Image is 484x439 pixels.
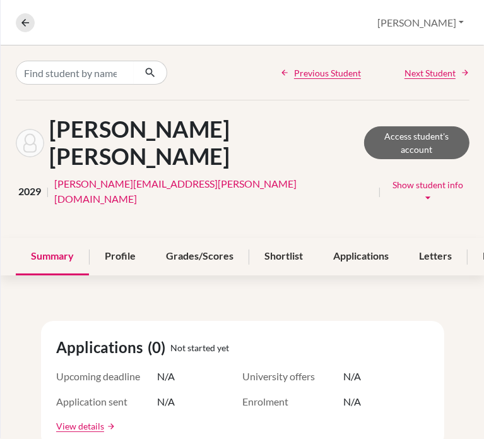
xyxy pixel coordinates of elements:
div: Profile [90,238,151,275]
div: Summary [16,238,89,275]
button: Show student infoarrow_drop_down [386,175,469,208]
span: | [378,184,381,199]
a: Next Student [404,66,469,80]
div: Shortlist [249,238,318,275]
span: Show student info [393,179,463,190]
span: Enrolment [243,394,344,409]
a: [PERSON_NAME][EMAIL_ADDRESS][PERSON_NAME][DOMAIN_NAME] [54,176,373,207]
h1: [PERSON_NAME] [PERSON_NAME] [49,116,364,170]
span: Upcoming deadline [56,369,157,384]
span: Next Student [404,66,456,80]
a: Access student's account [364,126,469,159]
div: Applications [318,238,404,275]
span: Not started yet [170,341,229,354]
span: (0) [148,336,170,359]
span: N/A [157,369,175,384]
img: Maria Jose Rojas Arevalo's avatar [16,129,44,157]
span: Application sent [56,394,157,409]
input: Find student by name... [16,61,134,85]
div: Grades/Scores [151,238,249,275]
span: 2029 [18,184,41,199]
span: | [46,184,49,199]
span: Previous Student [294,66,361,80]
a: Previous Student [280,66,361,80]
span: N/A [344,394,362,409]
i: arrow_drop_down [422,191,434,204]
span: University offers [243,369,344,384]
a: arrow_forward [104,422,115,431]
button: [PERSON_NAME] [372,11,469,35]
span: N/A [157,394,175,409]
a: View details [56,419,104,433]
span: N/A [344,369,362,384]
div: Letters [404,238,467,275]
span: Applications [56,336,148,359]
